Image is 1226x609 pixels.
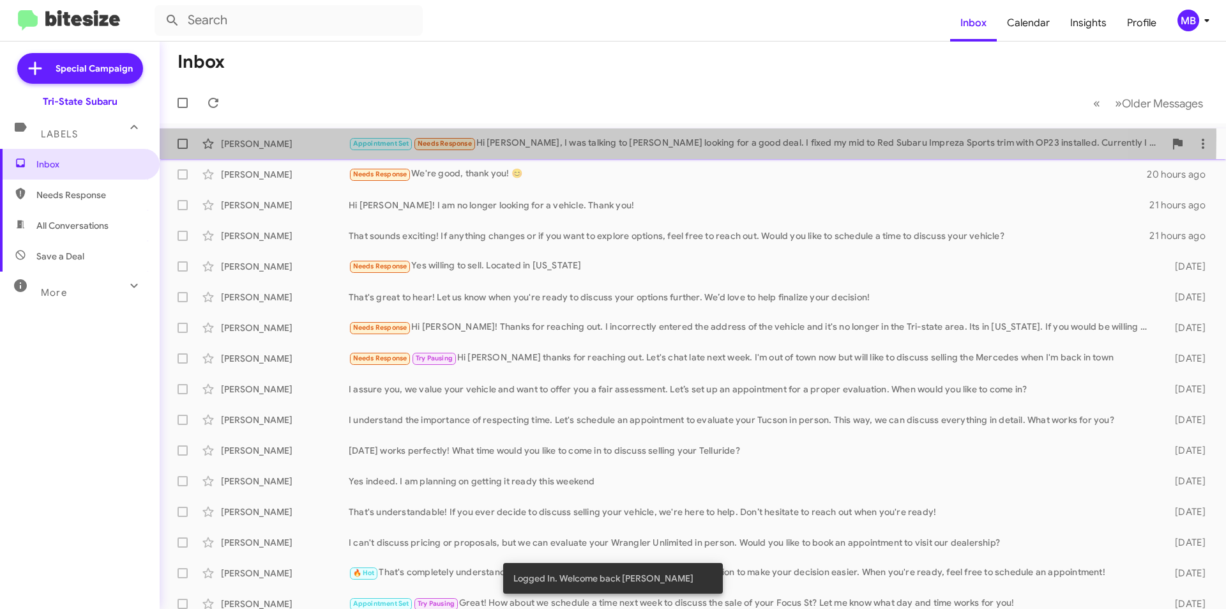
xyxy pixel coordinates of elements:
span: All Conversations [36,219,109,232]
div: [PERSON_NAME] [221,505,349,518]
div: [DATE] [1154,536,1216,549]
div: [PERSON_NAME] [221,260,349,273]
span: 🔥 Hot [353,569,375,577]
span: Needs Response [353,262,407,270]
div: [DATE] [1154,260,1216,273]
a: Special Campaign [17,53,143,84]
div: [PERSON_NAME] [221,291,349,304]
h1: Inbox [178,52,225,72]
div: 20 hours ago [1147,168,1216,181]
a: Insights [1060,4,1117,42]
div: [DATE] [1154,352,1216,365]
div: [PERSON_NAME] [221,383,349,396]
div: Hi [PERSON_NAME]! Thanks for reaching out. I incorrectly entered the address of the vehicle and i... [349,320,1154,335]
span: Needs Response [36,189,145,201]
span: Special Campaign [56,62,133,75]
span: Older Messages [1122,96,1203,111]
div: That's great to hear! Let us know when you're ready to discuss your options further. We’d love to... [349,291,1154,304]
div: [PERSON_NAME] [221,168,349,181]
span: « [1093,95,1100,111]
div: [PERSON_NAME] [221,199,349,212]
span: More [41,287,67,298]
span: Appointment Set [353,139,409,148]
div: Tri-State Subaru [43,95,117,108]
span: Appointment Set [353,599,409,608]
span: » [1115,95,1122,111]
div: Yes indeed. I am planning on getting it ready this weekend [349,475,1154,488]
div: [DATE] [1154,413,1216,426]
div: We're good, thank you! 😊 [349,167,1147,181]
span: Needs Response [353,323,407,332]
div: [DATE] [1154,321,1216,334]
div: [DATE] [1154,567,1216,580]
div: [DATE] [1154,291,1216,304]
div: [PERSON_NAME] [221,229,349,242]
div: Yes willing to sell. Located in [US_STATE] [349,259,1154,274]
div: MB [1177,10,1199,31]
div: [DATE] [1154,505,1216,518]
a: Inbox [950,4,997,42]
div: That's completely understandable! If you'd like, I can help you with more information to make you... [349,566,1154,580]
input: Search [155,5,423,36]
div: [PERSON_NAME] [221,567,349,580]
span: Logged In. Welcome back [PERSON_NAME] [513,572,693,585]
nav: Page navigation example [1086,90,1211,116]
div: I can't discuss pricing or proposals, but we can evaluate your Wrangler Unlimited in person. Woul... [349,536,1154,549]
div: 21 hours ago [1149,199,1216,212]
div: [DATE] [1154,475,1216,488]
a: Profile [1117,4,1167,42]
div: I understand the importance of respecting time. Let's schedule an appointment to evaluate your Tu... [349,413,1154,426]
span: Needs Response [353,170,407,178]
div: [PERSON_NAME] [221,321,349,334]
div: [PERSON_NAME] [221,137,349,150]
span: Save a Deal [36,250,84,263]
span: Try Pausing [418,599,455,608]
div: That's understandable! If you ever decide to discuss selling your vehicle, we're here to help. Do... [349,505,1154,518]
span: Labels [41,128,78,140]
button: Previous [1086,90,1108,116]
span: Needs Response [418,139,472,148]
span: Try Pausing [416,354,453,362]
span: Inbox [36,158,145,171]
div: Hi [PERSON_NAME]! I am no longer looking for a vehicle. Thank you! [349,199,1149,212]
div: Hi [PERSON_NAME] thanks for reaching out. Let's chat late next week. I'm out of town now but will... [349,351,1154,366]
div: [PERSON_NAME] [221,475,349,488]
button: Next [1107,90,1211,116]
div: [DATE] [1154,383,1216,396]
div: [PERSON_NAME] [221,444,349,457]
div: That sounds exciting! If anything changes or if you want to explore options, feel free to reach o... [349,229,1149,242]
div: [PERSON_NAME] [221,536,349,549]
div: [DATE] [1154,444,1216,457]
div: I assure you, we value your vehicle and want to offer you a fair assessment. Let’s set up an appo... [349,383,1154,396]
button: MB [1167,10,1212,31]
div: [DATE] works perfectly! What time would you like to come in to discuss selling your Telluride? [349,444,1154,457]
div: Hi [PERSON_NAME], I was talking to [PERSON_NAME] looking for a good deal. I fixed my mid to Red S... [349,136,1165,151]
div: [PERSON_NAME] [221,413,349,426]
div: [PERSON_NAME] [221,352,349,365]
a: Calendar [997,4,1060,42]
span: Needs Response [353,354,407,362]
div: 21 hours ago [1149,229,1216,242]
